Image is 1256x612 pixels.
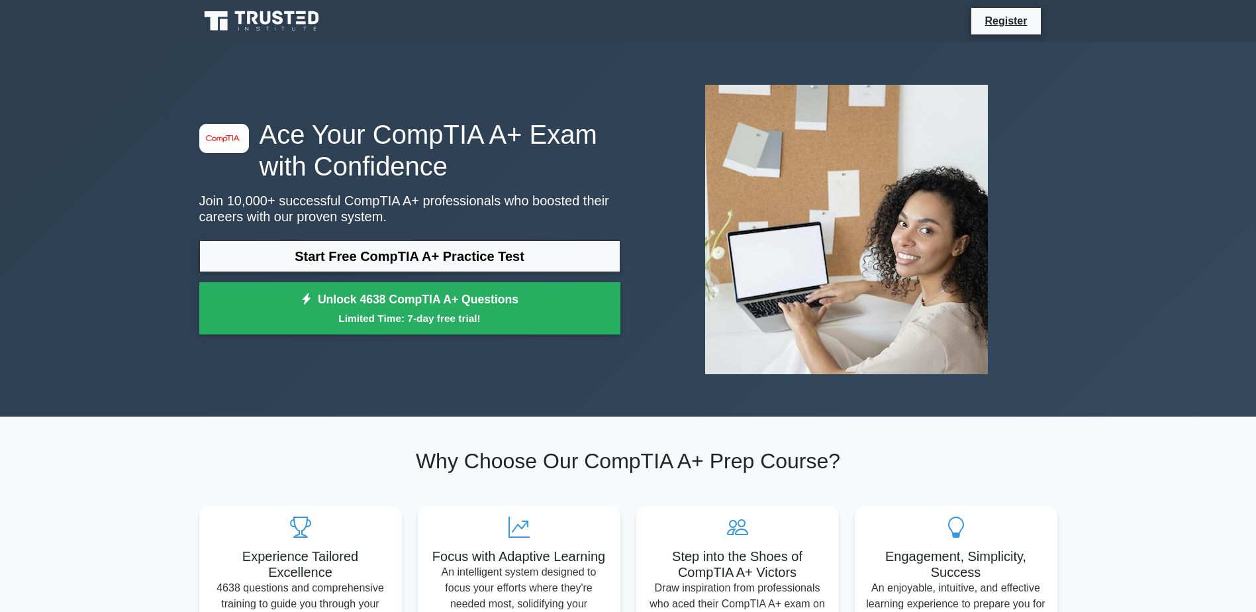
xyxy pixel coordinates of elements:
[865,548,1047,580] h5: Engagement, Simplicity, Success
[199,240,620,272] a: Start Free CompTIA A+ Practice Test
[199,193,620,225] p: Join 10,000+ successful CompTIA A+ professionals who boosted their careers with our proven system.
[199,282,620,335] a: Unlock 4638 CompTIA A+ QuestionsLimited Time: 7-day free trial!
[647,548,828,580] h5: Step into the Shoes of CompTIA A+ Victors
[210,548,391,580] h5: Experience Tailored Excellence
[199,448,1057,474] h2: Why Choose Our CompTIA A+ Prep Course?
[216,311,604,326] small: Limited Time: 7-day free trial!
[428,548,610,564] h5: Focus with Adaptive Learning
[199,119,620,182] h1: Ace Your CompTIA A+ Exam with Confidence
[977,13,1035,29] a: Register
